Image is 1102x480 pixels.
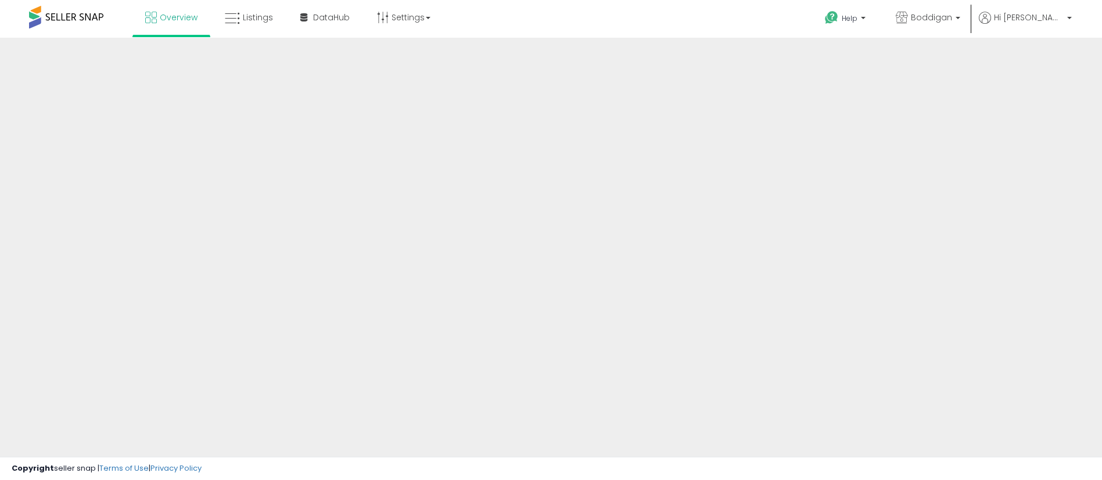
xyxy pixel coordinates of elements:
[99,463,149,474] a: Terms of Use
[243,12,273,23] span: Listings
[842,13,857,23] span: Help
[160,12,198,23] span: Overview
[911,12,952,23] span: Boddigan
[816,2,877,38] a: Help
[979,12,1072,38] a: Hi [PERSON_NAME]
[313,12,350,23] span: DataHub
[150,463,202,474] a: Privacy Policy
[994,12,1064,23] span: Hi [PERSON_NAME]
[12,463,202,474] div: seller snap | |
[824,10,839,25] i: Get Help
[12,463,54,474] strong: Copyright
